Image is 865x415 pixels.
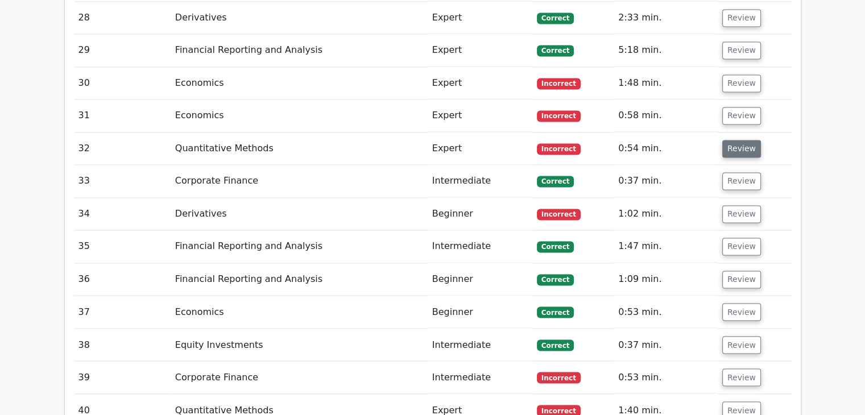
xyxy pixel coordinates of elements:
[614,165,718,197] td: 0:37 min.
[537,176,574,187] span: Correct
[171,329,428,361] td: Equity Investments
[614,67,718,99] td: 1:48 min.
[722,140,761,157] button: Review
[614,263,718,296] td: 1:09 min.
[74,263,171,296] td: 36
[722,42,761,59] button: Review
[171,34,428,67] td: Financial Reporting and Analysis
[428,99,532,132] td: Expert
[537,78,581,89] span: Incorrect
[171,296,428,328] td: Economics
[74,2,171,34] td: 28
[722,303,761,321] button: Review
[171,67,428,99] td: Economics
[614,2,718,34] td: 2:33 min.
[614,329,718,361] td: 0:37 min.
[74,296,171,328] td: 37
[74,67,171,99] td: 30
[74,132,171,165] td: 32
[74,198,171,230] td: 34
[614,230,718,263] td: 1:47 min.
[722,238,761,255] button: Review
[428,34,532,67] td: Expert
[74,230,171,263] td: 35
[614,99,718,132] td: 0:58 min.
[171,99,428,132] td: Economics
[722,74,761,92] button: Review
[428,296,532,328] td: Beginner
[614,34,718,67] td: 5:18 min.
[74,99,171,132] td: 31
[171,132,428,165] td: Quantitative Methods
[74,165,171,197] td: 33
[722,172,761,190] button: Review
[171,165,428,197] td: Corporate Finance
[428,132,532,165] td: Expert
[537,110,581,122] span: Incorrect
[722,9,761,27] button: Review
[171,198,428,230] td: Derivatives
[428,198,532,230] td: Beginner
[428,230,532,263] td: Intermediate
[171,263,428,296] td: Financial Reporting and Analysis
[614,296,718,328] td: 0:53 min.
[428,361,532,393] td: Intermediate
[537,13,574,24] span: Correct
[428,2,532,34] td: Expert
[722,205,761,223] button: Review
[537,143,581,155] span: Incorrect
[428,329,532,361] td: Intermediate
[614,361,718,393] td: 0:53 min.
[537,241,574,252] span: Correct
[428,67,532,99] td: Expert
[74,329,171,361] td: 38
[537,372,581,383] span: Incorrect
[537,306,574,318] span: Correct
[537,209,581,220] span: Incorrect
[428,263,532,296] td: Beginner
[537,45,574,56] span: Correct
[722,271,761,288] button: Review
[614,198,718,230] td: 1:02 min.
[722,368,761,386] button: Review
[171,230,428,263] td: Financial Reporting and Analysis
[74,34,171,67] td: 29
[614,132,718,165] td: 0:54 min.
[428,165,532,197] td: Intermediate
[722,336,761,354] button: Review
[171,361,428,393] td: Corporate Finance
[537,339,574,351] span: Correct
[171,2,428,34] td: Derivatives
[722,107,761,125] button: Review
[537,274,574,285] span: Correct
[74,361,171,393] td: 39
